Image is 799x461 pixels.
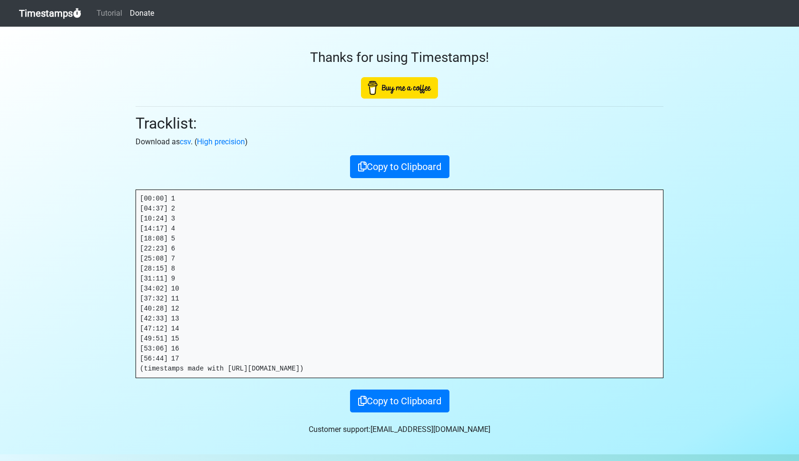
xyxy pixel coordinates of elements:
button: Copy to Clipboard [350,390,449,412]
a: Donate [126,4,158,23]
a: Timestamps [19,4,81,23]
a: Tutorial [93,4,126,23]
img: Buy Me A Coffee [361,77,438,99]
pre: [00:00] 1 [04:37] 2 [10:24] 3 [14:17] 4 [18:08] 5 [22:23] 6 [25:08] 7 [28:15] 8 [31:11] 9 [34:02]... [136,190,663,378]
p: Download as . ( ) [136,136,663,148]
a: csv [180,137,191,146]
iframe: Drift Widget Chat Controller [751,413,788,450]
a: High precision [197,137,245,146]
h3: Thanks for using Timestamps! [136,50,663,66]
h2: Tracklist: [136,114,663,132]
button: Copy to Clipboard [350,155,449,178]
